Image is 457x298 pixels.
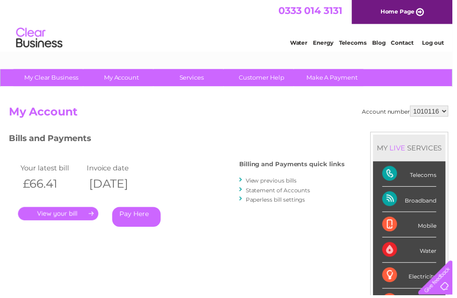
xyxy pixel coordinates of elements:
[18,176,85,195] th: £66.41
[395,40,418,47] a: Contact
[392,145,411,154] div: LIVE
[386,240,441,265] div: Water
[226,70,303,87] a: Customer Help
[85,176,152,195] th: [DATE]
[376,40,389,47] a: Blog
[113,209,162,229] a: Pay Here
[386,189,441,214] div: Broadband
[248,189,313,196] a: Statement of Accounts
[16,24,63,53] img: logo.png
[18,163,85,176] td: Your latest bill
[248,179,299,186] a: View previous bills
[386,163,441,189] div: Telecoms
[293,40,311,47] a: Water
[366,107,453,118] div: Account number
[377,136,450,163] div: MY SERVICES
[9,133,348,149] h3: Bills and Payments
[281,5,346,16] a: 0333 014 3131
[85,163,152,176] td: Invoice date
[342,40,370,47] a: Telecoms
[386,265,441,291] div: Electricity
[155,70,232,87] a: Services
[297,70,374,87] a: Make A Payment
[426,40,448,47] a: Log out
[386,214,441,240] div: Mobile
[248,198,308,205] a: Paperless bill settings
[9,107,453,124] h2: My Account
[9,5,450,45] div: Clear Business is a trading name of Verastar Limited (registered in [GEOGRAPHIC_DATA] No. 3667643...
[316,40,337,47] a: Energy
[14,70,90,87] a: My Clear Business
[18,209,99,223] a: .
[242,163,348,169] h4: Billing and Payments quick links
[84,70,161,87] a: My Account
